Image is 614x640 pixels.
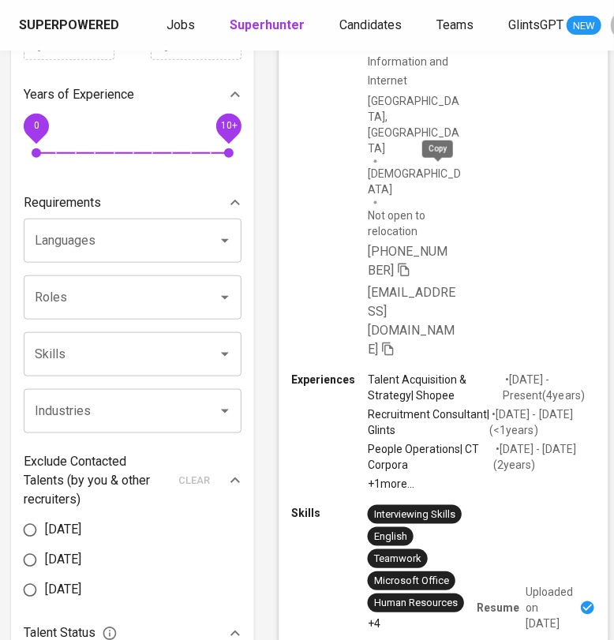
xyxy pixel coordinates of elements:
[368,441,494,473] p: People Operations | CT Corpora
[214,286,236,309] button: Open
[45,551,81,570] span: [DATE]
[214,230,236,252] button: Open
[508,16,601,36] a: GlintsGPT NEW
[368,372,504,403] p: Talent Acquisition & Strategy | Shopee
[24,452,241,509] div: Exclude Contacted Talents (by you & other recruiters)clear
[567,18,601,34] span: NEW
[374,529,407,544] div: English
[368,93,461,156] div: [GEOGRAPHIC_DATA], [GEOGRAPHIC_DATA]
[339,17,402,32] span: Candidates
[477,600,519,616] p: Resume
[368,244,447,278] span: [PHONE_NUMBER]
[374,596,458,611] div: Human Resources
[24,193,101,212] p: Requirements
[526,584,573,631] p: Uploaded on [DATE]
[291,372,367,387] p: Experiences
[368,616,380,631] p: +4
[291,505,367,521] p: Skills
[339,16,405,36] a: Candidates
[368,477,596,492] p: +1 more ...
[214,400,236,422] button: Open
[490,406,596,438] p: • [DATE] - [DATE] ( <1 years )
[19,17,119,35] div: Superpowered
[368,207,461,238] p: Not open to relocation
[19,17,122,35] a: Superpowered
[45,581,81,600] span: [DATE]
[230,17,305,32] b: Superhunter
[436,16,477,36] a: Teams
[33,121,39,132] span: 0
[368,166,461,197] span: [DEMOGRAPHIC_DATA]
[230,16,308,36] a: Superhunter
[24,452,169,509] p: Exclude Contacted Talents (by you & other recruiters)
[220,121,237,132] span: 10+
[24,187,241,219] div: Requirements
[368,285,455,357] span: [EMAIL_ADDRESS][DOMAIN_NAME]
[45,521,81,540] span: [DATE]
[436,17,474,32] span: Teams
[214,343,236,365] button: Open
[493,441,595,473] p: • [DATE] - [DATE] ( 2 years )
[368,36,448,87] span: Technology, Information and Internet
[374,552,421,567] div: Teamwork
[167,17,195,32] span: Jobs
[374,507,455,522] div: Interviewing Skills
[368,406,490,438] p: Recruitment Consultant | Glints
[24,79,241,110] div: Years of Experience
[167,16,198,36] a: Jobs
[504,372,596,403] p: • [DATE] - Present ( 4 years )
[24,85,134,104] p: Years of Experience
[508,17,563,32] span: GlintsGPT
[374,574,449,589] div: Microsoft Office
